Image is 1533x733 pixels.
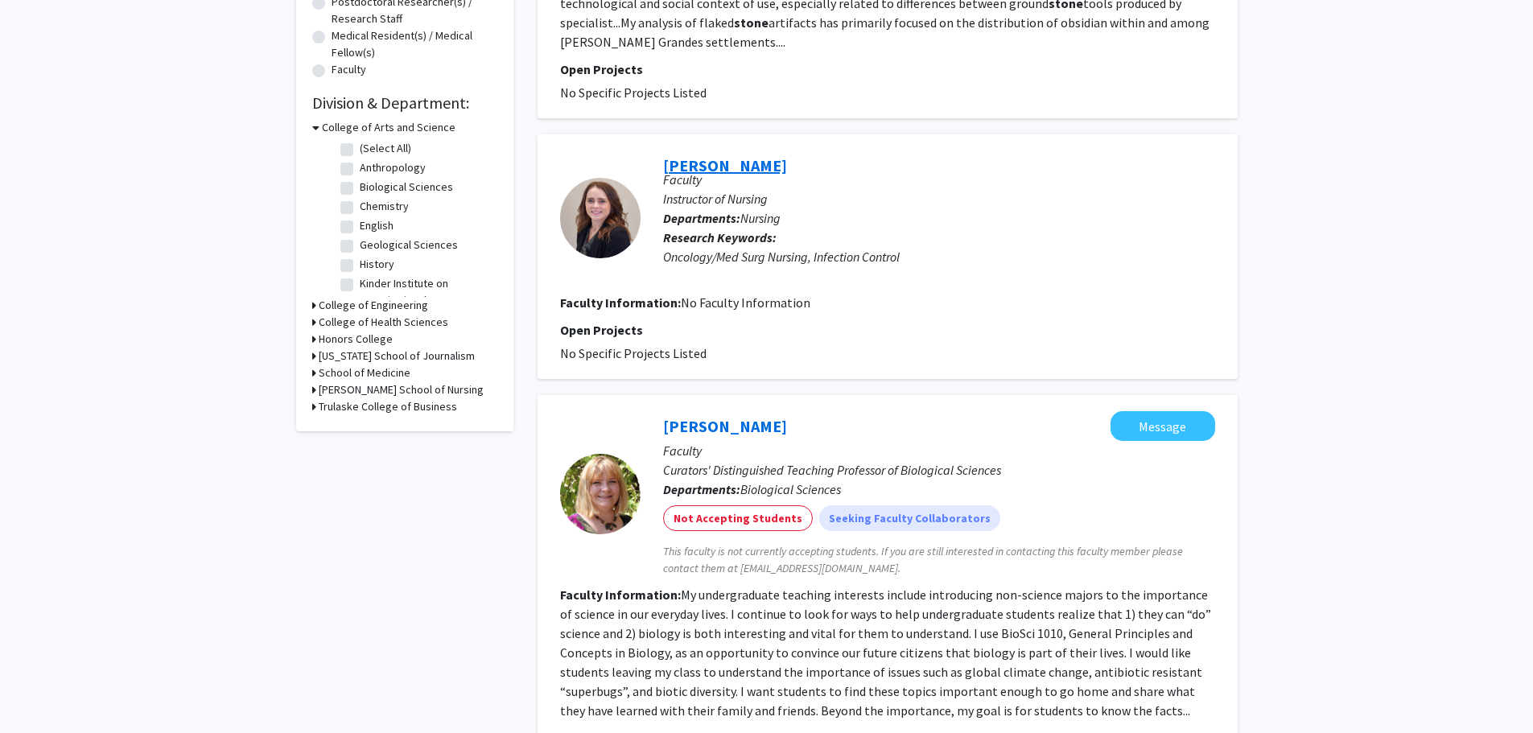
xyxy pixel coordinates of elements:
label: Faculty [332,61,366,78]
label: (Select All) [360,140,411,157]
span: Nursing [740,210,781,226]
b: Departments: [663,481,740,497]
p: Faculty [663,441,1215,460]
label: Biological Sciences [360,179,453,196]
p: Open Projects [560,60,1215,79]
button: Message Bethany Stone [1111,411,1215,441]
b: Faculty Information: [560,294,681,311]
label: Anthropology [360,159,426,176]
p: Open Projects [560,320,1215,340]
iframe: Chat [12,661,68,721]
fg-read-more: My undergraduate teaching interests include introducing non-science majors to the importance of s... [560,587,1211,719]
span: No Faculty Information [681,294,810,311]
b: Departments: [663,210,740,226]
span: This faculty is not currently accepting students. If you are still interested in contacting this ... [663,543,1215,577]
h3: [PERSON_NAME] School of Nursing [319,381,484,398]
b: stone [734,14,769,31]
p: Faculty [663,170,1215,189]
a: [PERSON_NAME] [663,416,787,436]
p: Curators' Distinguished Teaching Professor of Biological Sciences [663,460,1215,480]
label: History [360,256,394,273]
h3: College of Arts and Science [322,119,455,136]
b: Research Keywords: [663,229,777,245]
span: No Specific Projects Listed [560,345,707,361]
h3: Trulaske College of Business [319,398,457,415]
label: Chemistry [360,198,409,215]
a: [PERSON_NAME] [663,155,787,175]
div: Oncology/Med Surg Nursing, Infection Control [663,247,1215,266]
label: Kinder Institute on Constitutional Democracy [360,275,493,309]
h3: [US_STATE] School of Journalism [319,348,475,364]
p: Instructor of Nursing [663,189,1215,208]
label: Geological Sciences [360,237,458,253]
h2: Division & Department: [312,93,497,113]
span: No Specific Projects Listed [560,84,707,101]
h3: Honors College [319,331,393,348]
h3: College of Engineering [319,297,428,314]
h3: School of Medicine [319,364,410,381]
label: English [360,217,394,234]
mat-chip: Not Accepting Students [663,505,813,531]
h3: College of Health Sciences [319,314,448,331]
span: Biological Sciences [740,481,841,497]
label: Medical Resident(s) / Medical Fellow(s) [332,27,497,61]
b: Faculty Information: [560,587,681,603]
mat-chip: Seeking Faculty Collaborators [819,505,1000,531]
